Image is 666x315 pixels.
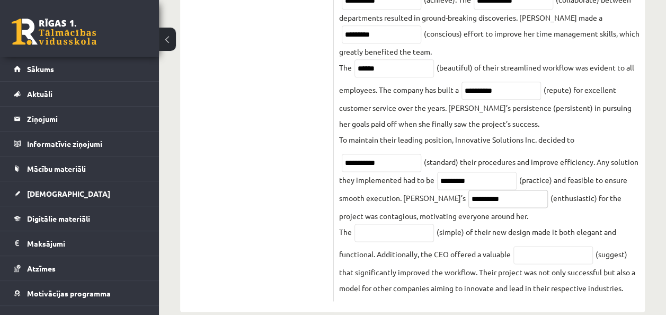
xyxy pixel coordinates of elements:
a: Sākums [14,57,146,81]
span: [DEMOGRAPHIC_DATA] [27,189,110,198]
span: Atzīmes [27,264,56,273]
p: To maintain their leading position, Innovative Solutions Inc. decided to [339,132,574,147]
p: The [339,59,352,75]
span: Motivācijas programma [27,288,111,298]
a: Ziņojumi [14,107,146,131]
a: Aktuāli [14,82,146,106]
span: Mācību materiāli [27,164,86,173]
a: Maksājumi [14,231,146,256]
p: The [339,224,352,240]
a: Atzīmes [14,256,146,281]
span: Sākums [27,64,54,74]
a: [DEMOGRAPHIC_DATA] [14,181,146,206]
legend: Informatīvie ziņojumi [27,132,146,156]
a: Digitālie materiāli [14,206,146,231]
span: Aktuāli [27,89,52,99]
legend: Maksājumi [27,231,146,256]
a: Mācību materiāli [14,156,146,181]
a: Rīgas 1. Tālmācības vidusskola [12,19,96,45]
a: Informatīvie ziņojumi [14,132,146,156]
a: Motivācijas programma [14,281,146,305]
legend: Ziņojumi [27,107,146,131]
span: Digitālie materiāli [27,214,90,223]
